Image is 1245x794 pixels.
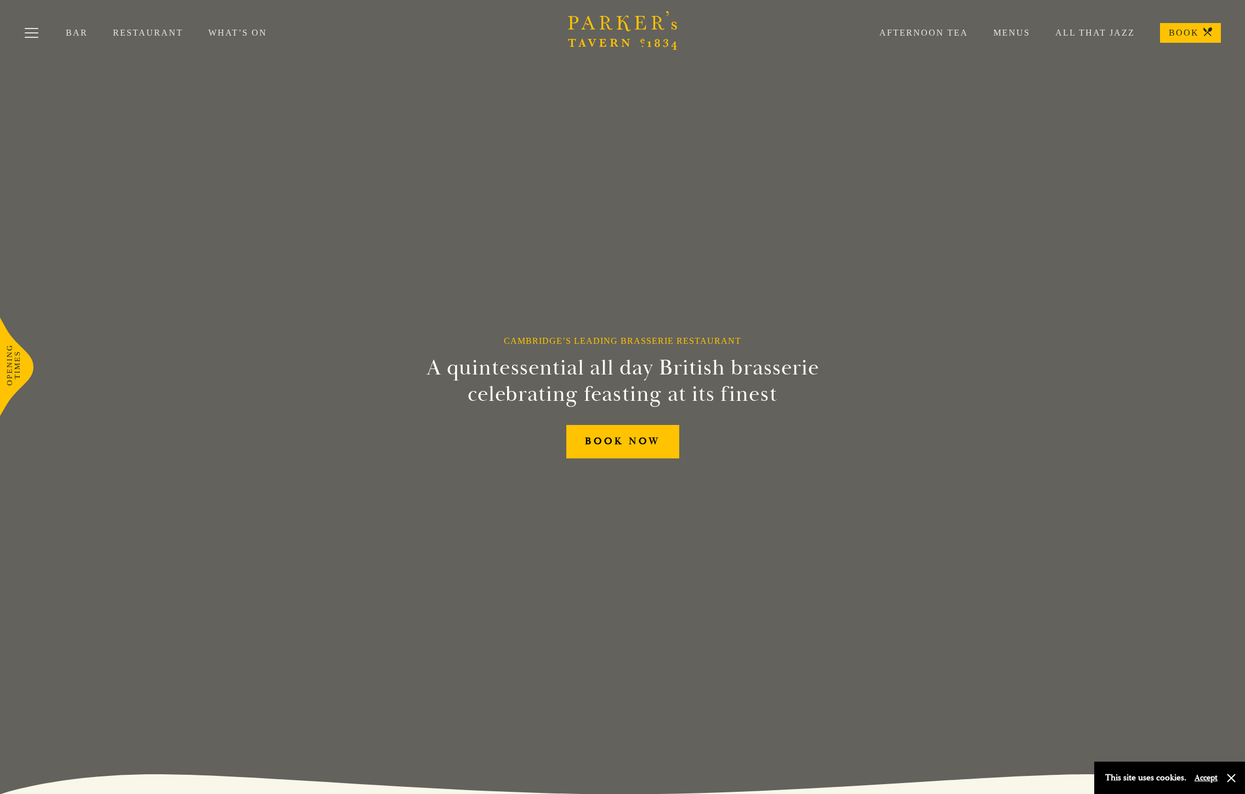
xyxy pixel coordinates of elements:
[504,336,741,346] h1: Cambridge’s Leading Brasserie Restaurant
[1195,773,1218,783] button: Accept
[1105,770,1186,786] p: This site uses cookies.
[373,355,873,407] h2: A quintessential all day British brasserie celebrating feasting at its finest
[1226,773,1237,784] button: Close and accept
[566,425,679,458] a: BOOK NOW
